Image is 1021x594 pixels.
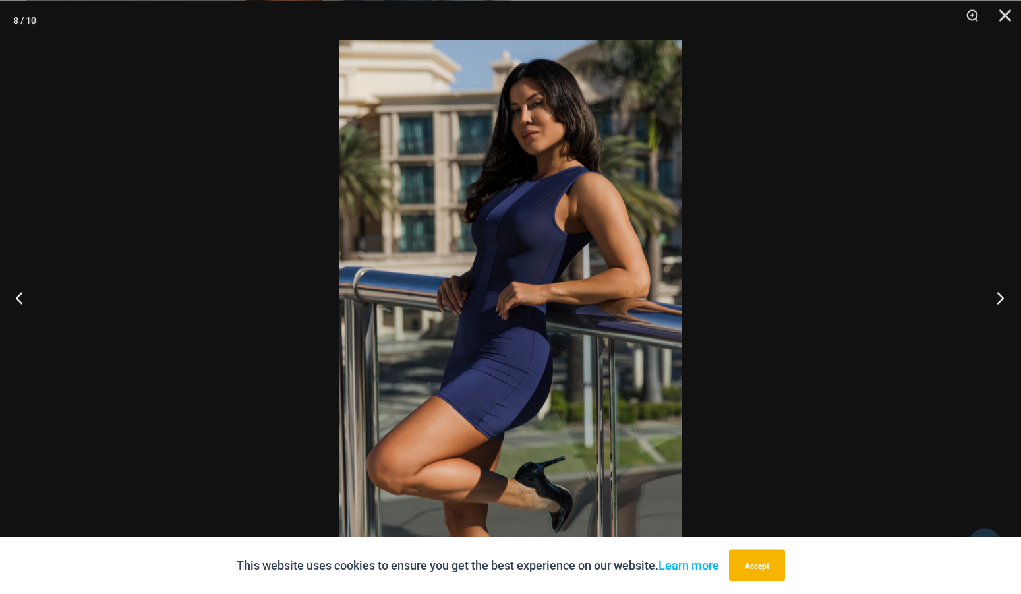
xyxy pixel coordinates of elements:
[729,549,785,581] button: Accept
[658,558,719,572] a: Learn more
[237,555,719,575] p: This website uses cookies to ensure you get the best experience on our website.
[972,264,1021,330] button: Next
[339,40,682,554] img: Desire Me Navy 5192 Dress 13
[13,10,36,30] div: 8 / 10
